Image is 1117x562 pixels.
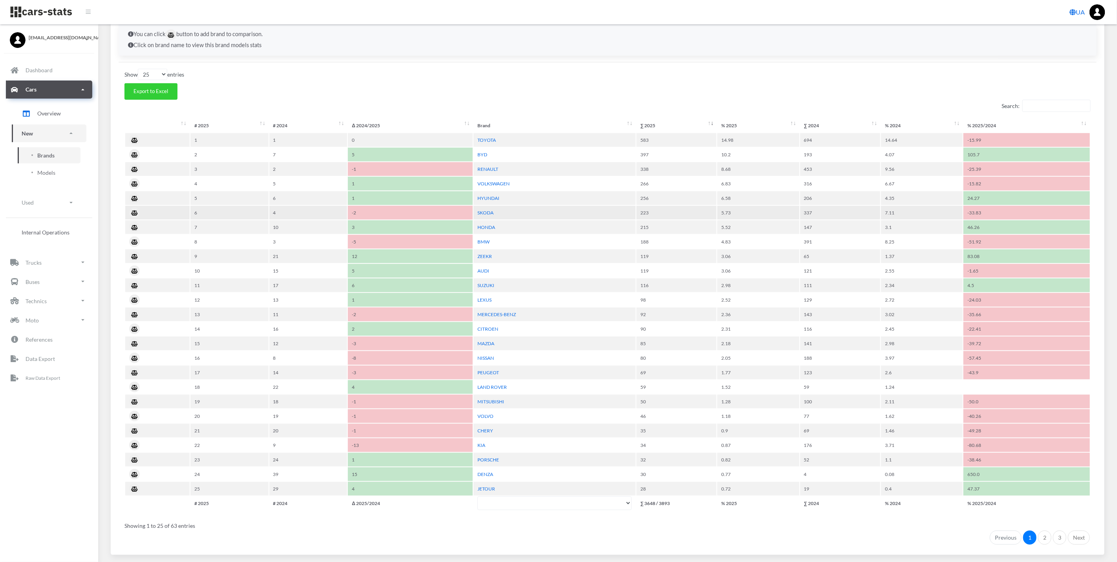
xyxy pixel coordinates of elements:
td: 337 [800,206,880,220]
td: 29 [269,482,347,496]
td: -15.82 [963,177,1090,190]
a: Raw Data Export [6,369,92,387]
td: 1.62 [881,409,963,423]
th: %&nbsp;2025: activate to sort column ascending [717,119,799,132]
td: 3 [348,220,473,234]
td: -35.66 [963,308,1090,321]
th: Δ 2025/2024 [348,496,473,510]
img: ... [1090,4,1105,20]
a: Used [12,194,86,211]
td: 116 [800,322,880,336]
td: 4.35 [881,191,963,205]
td: 22 [190,438,269,452]
td: -1.65 [963,264,1090,278]
td: 14 [269,366,347,379]
p: Moto [26,315,39,325]
a: HONDA [477,224,495,230]
td: 5.52 [717,220,799,234]
td: 2.34 [881,278,963,292]
td: 59 [636,380,717,394]
a: BMW [477,239,490,245]
td: 2.11 [881,395,963,408]
a: NISSAN [477,355,494,361]
td: 141 [800,337,880,350]
td: 7 [269,148,347,161]
td: 3.02 [881,308,963,321]
p: New [22,128,33,138]
td: 46 [636,409,717,423]
td: 188 [800,351,880,365]
a: CITROEN [477,326,498,332]
a: 1 [1023,531,1037,545]
td: 90 [636,322,717,336]
th: ∑&nbsp;2024: activate to sort column ascending [800,119,880,132]
td: 1 [348,293,473,307]
td: 147 [800,220,880,234]
td: -1 [348,424,473,438]
img: navbar brand [10,6,73,18]
a: Moto [6,311,92,329]
td: -38.46 [963,453,1090,467]
label: Search: [1002,100,1091,112]
td: 0.4 [881,482,963,496]
td: 19 [800,482,880,496]
td: -13 [348,438,473,452]
td: -33.83 [963,206,1090,220]
td: 10.2 [717,148,799,161]
th: # 2025 [190,496,269,510]
a: CHERY [477,428,493,434]
th: % 2025 [717,496,799,510]
td: 1 [269,133,347,147]
td: 9.56 [881,162,963,176]
td: 6.83 [717,177,799,190]
p: Data Export [26,354,55,364]
a: RENAULT [477,166,498,172]
p: Dashboard [26,65,53,75]
td: 21 [269,249,347,263]
td: 69 [800,424,880,438]
td: 1.46 [881,424,963,438]
td: 34 [636,438,717,452]
td: 0.08 [881,467,963,481]
td: 0.77 [717,467,799,481]
a: AUDI [477,268,489,274]
span: Overview [37,109,61,117]
td: 0.87 [717,438,799,452]
th: Brand: activate to sort column ascending [473,119,636,132]
td: -15.99 [963,133,1090,147]
a: Dashboard [6,61,92,79]
a: [EMAIL_ADDRESS][DOMAIN_NAME] [10,32,88,41]
th: Δ&nbsp;2024/2025: activate to sort column ascending [348,119,473,132]
td: 92 [636,308,717,321]
a: UA [1066,4,1088,20]
th: % 2024 [881,496,963,510]
a: LAND ROVER [477,384,507,390]
td: 3.71 [881,438,963,452]
select: Showentries [138,69,167,80]
td: 206 [800,191,880,205]
td: 583 [636,133,717,147]
td: -57.45 [963,351,1090,365]
td: 6 [348,278,473,292]
td: 0.72 [717,482,799,496]
th: %&nbsp;2024: activate to sort column ascending [881,119,963,132]
td: 188 [636,235,717,249]
td: -1 [348,395,473,408]
a: VOLVO [477,413,494,419]
td: 3.97 [881,351,963,365]
td: -43.9 [963,366,1090,379]
a: Trucks [6,253,92,271]
div: Showing 1 to 25 of 63 entries [124,517,1091,530]
td: 10 [190,264,269,278]
td: 4 [800,467,880,481]
td: 18 [269,395,347,408]
a: Technics [6,292,92,310]
td: 0.82 [717,453,799,467]
td: 1.18 [717,409,799,423]
td: 193 [800,148,880,161]
td: 2.18 [717,337,799,350]
td: 391 [800,235,880,249]
td: 16 [269,322,347,336]
a: Overview [12,104,86,123]
td: 100 [800,395,880,408]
